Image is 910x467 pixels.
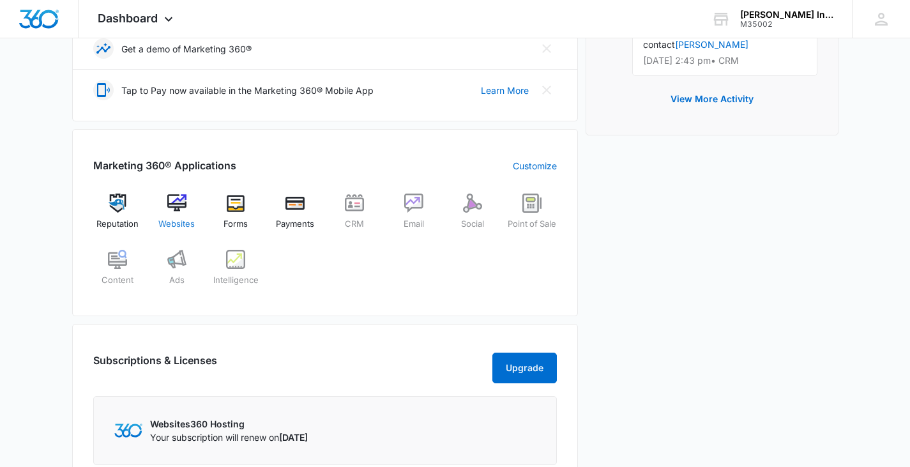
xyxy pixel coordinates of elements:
span: Reputation [96,218,139,231]
span: Content [102,274,133,287]
a: Customize [513,159,557,172]
a: Websites [152,194,201,240]
a: Intelligence [211,250,261,296]
button: View More Activity [658,84,766,114]
span: Ads [169,274,185,287]
p: [DATE] 2:43 pm • CRM [643,56,807,65]
a: CRM [330,194,379,240]
h2: Marketing 360® Applications [93,158,236,173]
p: Your subscription will renew on [150,431,308,444]
button: Close [536,38,557,59]
button: Upgrade [492,353,557,383]
a: Content [93,250,142,296]
p: Get a demo of Marketing 360® [121,42,252,56]
a: Social [448,194,497,240]
a: [PERSON_NAME] [675,39,748,50]
span: [DATE] [279,432,308,443]
p: Tap to Pay now available in the Marketing 360® Mobile App [121,84,374,97]
a: Forms [211,194,261,240]
span: Social [461,218,484,231]
button: Close [536,80,557,100]
span: Intelligence [213,274,259,287]
span: Forms [224,218,248,231]
img: Marketing 360 Logo [114,424,142,437]
a: Payments [271,194,320,240]
div: account id [740,20,833,29]
span: CRM [345,218,364,231]
span: Email [404,218,424,231]
a: Point of Sale [508,194,557,240]
span: Payments [276,218,314,231]
span: Websites [158,218,195,231]
a: Email [389,194,438,240]
a: Reputation [93,194,142,240]
div: account name [740,10,833,20]
span: Dashboard [98,11,158,25]
a: Ads [152,250,201,296]
span: Point of Sale [508,218,556,231]
p: Websites360 Hosting [150,417,308,431]
h2: Subscriptions & Licenses [93,353,217,378]
a: Learn More [481,84,529,97]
